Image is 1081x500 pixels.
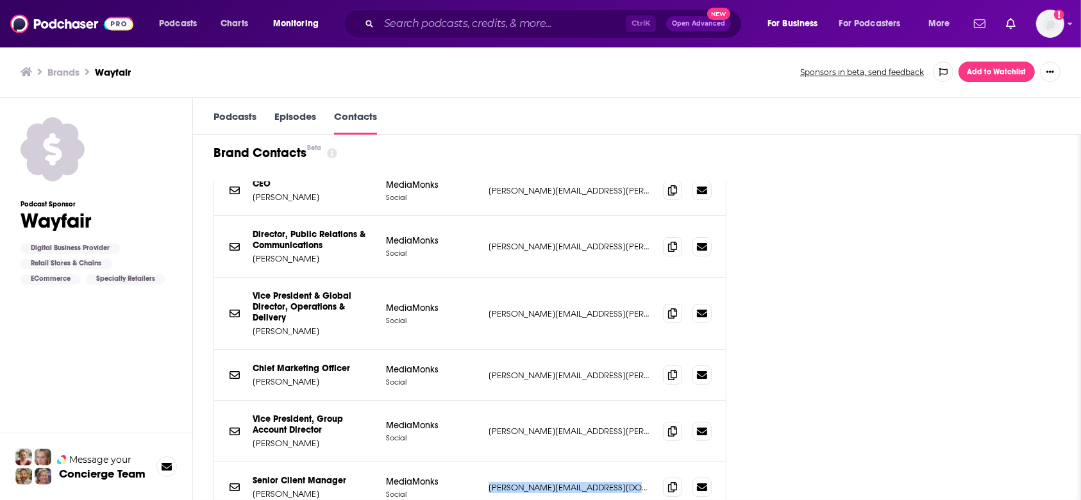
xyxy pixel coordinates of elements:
[253,178,376,189] p: CEO
[1001,13,1021,35] a: Show notifications dropdown
[95,66,131,78] h3: Wayfair
[489,482,653,493] p: [PERSON_NAME][EMAIL_ADDRESS][DOMAIN_NAME]
[758,13,834,34] button: open menu
[796,67,928,78] button: Sponsors in beta, send feedback
[489,370,653,381] p: [PERSON_NAME][EMAIL_ADDRESS][PERSON_NAME][DOMAIN_NAME]
[214,110,256,135] a: Podcasts
[21,259,112,269] div: Retail Stores & Chains
[221,15,248,33] span: Charts
[10,12,133,36] img: Podchaser - Follow, Share and Rate Podcasts
[264,13,335,34] button: open menu
[666,16,731,31] button: Open AdvancedNew
[47,66,80,78] a: Brands
[1054,10,1064,20] svg: Add a profile image
[35,449,51,465] img: Jules Profile
[150,13,214,34] button: open menu
[959,62,1035,82] button: Add to Watchlist
[253,326,376,337] p: [PERSON_NAME]
[334,110,377,135] a: Contacts
[839,15,901,33] span: For Podcasters
[253,376,376,387] p: [PERSON_NAME]
[928,15,950,33] span: More
[21,274,81,285] div: ECommerce
[59,467,146,480] h3: Concierge Team
[253,488,376,499] p: [PERSON_NAME]
[273,15,319,33] span: Monitoring
[86,274,165,285] div: Specialty Retailers
[386,420,478,431] h5: MediaMonks
[379,13,626,34] input: Search podcasts, credits, & more...
[21,244,120,254] div: Digital Business Provider
[274,110,316,135] a: Episodes
[253,475,376,486] p: Senior Client Manager
[159,15,197,33] span: Podcasts
[707,8,730,20] span: New
[15,468,32,485] img: Jon Profile
[21,208,172,233] h1: Wayfair
[1040,62,1060,82] button: Show More Button
[489,185,653,196] p: [PERSON_NAME][EMAIL_ADDRESS][PERSON_NAME][DOMAIN_NAME]
[386,316,478,325] h5: Social
[489,308,653,319] p: [PERSON_NAME][EMAIL_ADDRESS][PERSON_NAME][DOMAIN_NAME]
[253,192,376,203] p: [PERSON_NAME]
[386,179,478,190] h5: MediaMonks
[919,13,966,34] button: open menu
[15,449,32,465] img: Sydney Profile
[69,453,131,466] span: Message your
[253,413,376,435] p: Vice President, Group Account Director
[386,378,478,387] h5: Social
[1036,10,1064,38] img: User Profile
[767,15,818,33] span: For Business
[386,476,478,487] h5: MediaMonks
[386,303,478,313] h5: MediaMonks
[214,145,306,161] h1: Brand Contacts
[386,433,478,442] h5: Social
[386,490,478,499] h5: Social
[1036,10,1064,38] button: Show profile menu
[1036,10,1064,38] span: Logged in as EPilcher
[253,363,376,374] p: Chief Marketing Officer
[21,200,172,208] h3: Podcast Sponsor
[253,253,376,264] p: [PERSON_NAME]
[969,13,991,35] a: Show notifications dropdown
[386,193,478,202] h5: Social
[672,21,725,27] span: Open Advanced
[489,241,653,252] p: [PERSON_NAME][EMAIL_ADDRESS][PERSON_NAME][DOMAIN_NAME]
[831,13,919,34] button: open menu
[386,364,478,375] h5: MediaMonks
[489,426,653,437] p: [PERSON_NAME][EMAIL_ADDRESS][PERSON_NAME][DOMAIN_NAME]
[386,249,478,258] h5: Social
[626,15,656,32] span: Ctrl K
[253,229,376,251] p: Director, Public Relations & Communications
[35,468,51,485] img: Barbara Profile
[356,9,754,38] div: Search podcasts, credits, & more...
[253,438,376,449] p: [PERSON_NAME]
[307,144,321,152] div: Beta
[212,13,256,34] a: Charts
[386,235,478,246] h5: MediaMonks
[253,290,376,323] p: Vice President & Global Director, Operations & Delivery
